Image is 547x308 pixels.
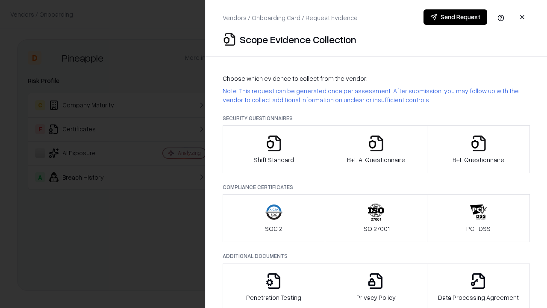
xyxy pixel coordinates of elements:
p: SOC 2 [265,224,282,233]
p: B+L Questionnaire [453,155,504,164]
button: B+L AI Questionnaire [325,125,428,173]
button: B+L Questionnaire [427,125,530,173]
button: Send Request [423,9,487,25]
button: ISO 27001 [325,194,428,242]
button: Shift Standard [223,125,325,173]
p: Vendors / Onboarding Card / Request Evidence [223,13,358,22]
p: Security Questionnaires [223,115,530,122]
p: B+L AI Questionnaire [347,155,405,164]
p: Scope Evidence Collection [240,33,356,46]
p: Additional Documents [223,252,530,260]
p: Note: This request can be generated once per assessment. After submission, you may follow up with... [223,86,530,104]
p: Privacy Policy [356,293,396,302]
p: Shift Standard [254,155,294,164]
p: PCI-DSS [466,224,491,233]
p: Data Processing Agreement [438,293,519,302]
button: SOC 2 [223,194,325,242]
p: Choose which evidence to collect from the vendor: [223,74,530,83]
p: Penetration Testing [246,293,301,302]
p: Compliance Certificates [223,184,530,191]
p: ISO 27001 [362,224,390,233]
button: PCI-DSS [427,194,530,242]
